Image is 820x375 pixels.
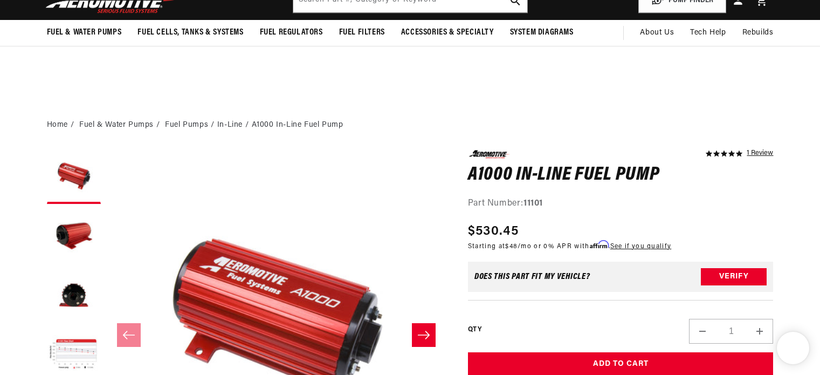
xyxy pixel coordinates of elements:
[47,119,774,131] nav: breadcrumbs
[252,20,331,45] summary: Fuel Regulators
[165,119,208,131] a: Fuel Pumps
[217,119,252,131] li: In-Line
[260,27,323,38] span: Fuel Regulators
[610,243,671,250] a: See if you qualify - Learn more about Affirm Financing (opens in modal)
[468,222,519,241] span: $530.45
[505,243,518,250] span: $48
[640,29,674,37] span: About Us
[252,119,343,131] li: A1000 In-Line Fuel Pump
[632,20,682,46] a: About Us
[468,325,481,335] label: QTY
[682,20,734,46] summary: Tech Help
[339,27,385,38] span: Fuel Filters
[47,209,101,263] button: Load image 2 in gallery view
[747,150,773,158] a: 1 reviews
[79,119,154,131] a: Fuel & Water Pumps
[47,119,68,131] a: Home
[117,323,141,347] button: Slide left
[129,20,251,45] summary: Fuel Cells, Tanks & Systems
[474,272,590,281] div: Does This part fit My vehicle?
[47,269,101,323] button: Load image 3 in gallery view
[468,197,774,211] div: Part Number:
[412,323,436,347] button: Slide right
[510,27,574,38] span: System Diagrams
[393,20,502,45] summary: Accessories & Specialty
[47,27,122,38] span: Fuel & Water Pumps
[468,167,774,184] h1: A1000 In-Line Fuel Pump
[734,20,782,46] summary: Rebuilds
[523,199,543,208] strong: 11101
[590,241,609,249] span: Affirm
[137,27,243,38] span: Fuel Cells, Tanks & Systems
[468,241,671,251] p: Starting at /mo or 0% APR with .
[690,27,726,39] span: Tech Help
[701,268,767,285] button: Verify
[502,20,582,45] summary: System Diagrams
[331,20,393,45] summary: Fuel Filters
[742,27,774,39] span: Rebuilds
[401,27,494,38] span: Accessories & Specialty
[47,150,101,204] button: Load image 1 in gallery view
[39,20,130,45] summary: Fuel & Water Pumps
